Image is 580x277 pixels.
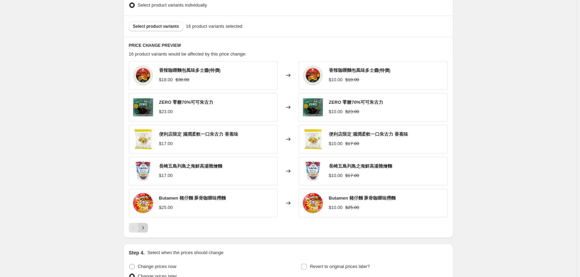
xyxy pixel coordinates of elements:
span: Select product variants individually [138,2,207,8]
img: 4901071407070_d394f5f9-e2ce-437d-aa56-33c7d73b9bd7_80x.jpg [133,161,154,182]
span: 香辣咖喱麵包風味多士醬(特價) [329,68,391,73]
div: $10.00 [329,172,343,179]
strike: $25.00 [345,204,359,211]
div: $10.00 [329,76,343,83]
span: 長崎五島列島之海鮮高湯雜燴麵 [329,163,392,169]
div: $23.00 [159,108,173,115]
div: $18.00 [159,76,173,83]
img: 4515996945472_7276d244-1132-4029-88b9-6eb4ef502366_80x.jpg [133,65,154,86]
span: 香辣咖喱麵包風味多士醬(特價) [159,68,221,73]
img: 4580346094001_50e5a985-b663-4534-8ba0-ce62cec92d47_80x.jpg [133,129,154,150]
nav: Pagination [129,223,148,233]
div: $10.00 [329,108,343,115]
button: Next [138,223,148,233]
span: ZERO 零糖70%可可朱古力 [159,100,214,105]
h6: PRICE CHANGE PREVIEW [129,43,448,48]
img: 4903333207237_9292278b-2b16-4f5d-9eab-0a06e01ed6a4_80x.jpg [133,97,154,118]
img: 4580346094001_50e5a985-b663-4534-8ba0-ce62cec92d47_80x.jpg [303,129,323,150]
img: 4901071407162_de9459fa-7b24-445b-ada4-663b3ae3148a_80x.jpg [133,193,154,213]
img: 4515996945472_7276d244-1132-4029-88b9-6eb4ef502366_80x.jpg [303,65,323,86]
span: 16 product variants would be affected by this price change: [129,51,247,57]
div: $17.00 [159,140,173,147]
div: $17.00 [159,172,173,179]
span: 便利店限定 濕潤柔軟一口朱古力 香蕉味 [159,132,238,137]
span: Select product variants [133,24,179,29]
button: Select product variants [129,22,183,31]
strike: $23.00 [345,108,359,115]
div: $10.00 [329,140,343,147]
span: Change prices now [138,264,176,269]
strike: $17.00 [345,172,359,179]
img: 4903333207237_9292278b-2b16-4f5d-9eab-0a06e01ed6a4_80x.jpg [303,97,323,118]
span: Butamen 豬仔麵 豚骨咖喱味撈麵 [329,195,396,201]
span: 便利店限定 濕潤柔軟一口朱古力 香蕉味 [329,132,408,137]
img: 4901071407162_de9459fa-7b24-445b-ada4-663b3ae3148a_80x.jpg [303,193,323,213]
p: Select when the prices should change [147,249,223,256]
strike: $38.00 [175,76,189,83]
div: $25.00 [159,204,173,211]
span: 16 product variants selected [186,23,242,30]
img: 4901071407070_d394f5f9-e2ce-437d-aa56-33c7d73b9bd7_80x.jpg [303,161,323,182]
span: Butamen 豬仔麵 豚骨咖喱味撈麵 [159,195,226,201]
strike: $18.00 [345,76,359,83]
div: $10.00 [329,204,343,211]
span: 長崎五島列島之海鮮高湯雜燴麵 [159,163,222,169]
h2: Step 4. [129,249,145,256]
span: ZERO 零糖70%可可朱古力 [329,100,383,105]
strike: $17.00 [345,140,359,147]
span: Revert to original prices later? [310,264,370,269]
